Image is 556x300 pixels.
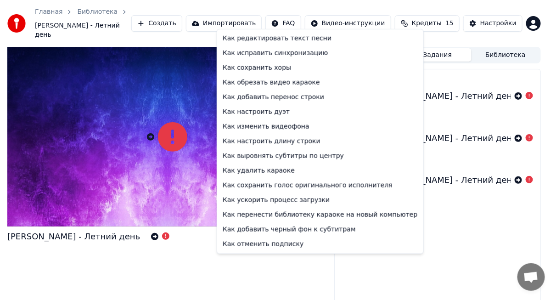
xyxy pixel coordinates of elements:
div: Как добавить перенос строки [219,90,421,105]
div: Как ускорить процесс загрузки [219,193,421,208]
div: Как исправить синхронизацию [219,46,421,61]
div: Как обрезать видео караоке [219,75,421,90]
div: Как выровнять субтитры по центру [219,149,421,164]
div: Как удалить караоке [219,164,421,178]
div: Как отменить подписку [219,237,421,252]
div: Как настроить дуэт [219,105,421,119]
div: Как добавить черный фон к субтитрам [219,222,421,237]
div: Как изменить видеофона [219,119,421,134]
div: Как сохранить хоры [219,61,421,75]
div: Как настроить длину строки [219,134,421,149]
div: Как редактировать текст песни [219,31,421,46]
div: Как сохранить голос оригинального исполнителя [219,178,421,193]
div: Как перенести библиотеку караоке на новый компьютер [219,208,421,222]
